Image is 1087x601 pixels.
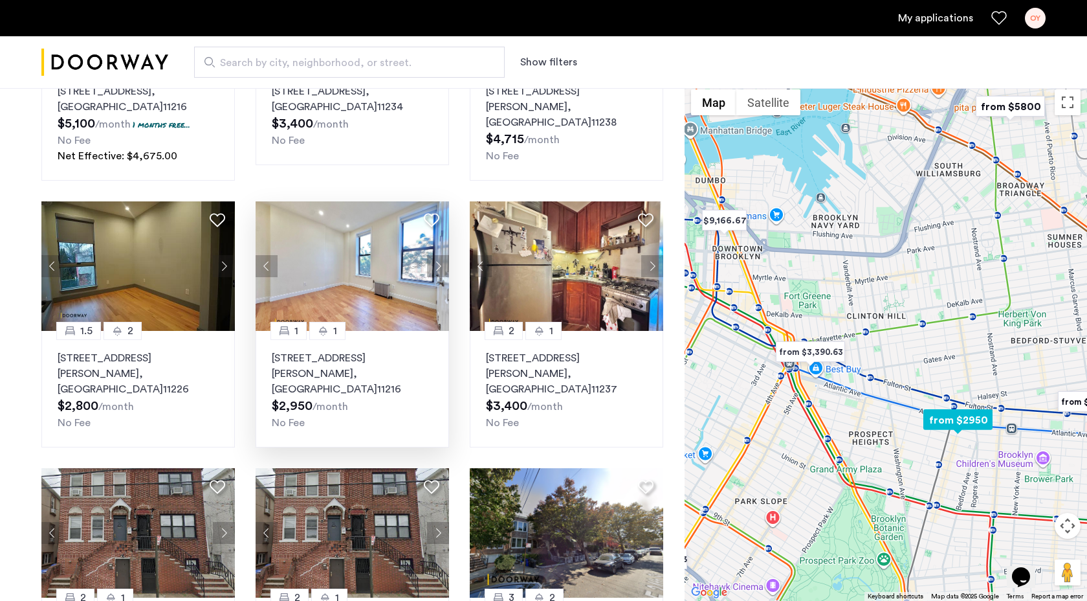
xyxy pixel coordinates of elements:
[133,119,190,130] p: 1 months free...
[41,331,235,448] a: 1.52[STREET_ADDRESS][PERSON_NAME], [GEOGRAPHIC_DATA]11226No Fee
[41,255,63,277] button: Previous apartment
[1055,513,1081,539] button: Map camera controls
[256,331,449,448] a: 11[STREET_ADDRESS][PERSON_NAME], [GEOGRAPHIC_DATA]11216No Fee
[524,135,560,145] sub: /month
[486,350,647,397] p: [STREET_ADDRESS][PERSON_NAME] 11237
[1007,549,1048,588] iframe: chat widget
[486,400,527,413] span: $3,400
[41,201,236,331] img: 2012_638668068959446033.jpeg
[95,119,131,130] sub: /month
[41,38,168,87] a: Cazamio logo
[256,255,278,277] button: Previous apartment
[98,402,134,412] sub: /month
[486,151,519,161] span: No Fee
[333,323,337,339] span: 1
[256,522,278,544] button: Previous apartment
[272,350,433,397] p: [STREET_ADDRESS][PERSON_NAME] 11216
[898,10,973,26] a: My application
[427,522,449,544] button: Next apartment
[313,119,349,130] sub: /month
[1007,592,1024,601] a: Terms (opens in new tab)
[1055,560,1081,585] button: Drag Pegman onto the map to open Street View
[272,400,313,413] span: $2,950
[688,584,730,601] img: Google
[470,255,492,277] button: Previous apartment
[58,418,91,428] span: No Fee
[58,350,219,397] p: [STREET_ADDRESS][PERSON_NAME] 11226
[256,468,450,598] img: 2016_638484664599997863.jpeg
[272,418,305,428] span: No Fee
[931,593,999,600] span: Map data ©2025 Google
[272,84,433,115] p: [STREET_ADDRESS] 11234
[294,323,298,339] span: 1
[918,405,998,435] div: from $2950
[213,255,235,277] button: Next apartment
[771,337,850,367] div: from $3,390.63
[272,135,305,146] span: No Fee
[470,331,663,448] a: 21[STREET_ADDRESS][PERSON_NAME], [GEOGRAPHIC_DATA]11237No Fee
[549,323,553,339] span: 1
[509,323,514,339] span: 2
[313,402,348,412] sub: /month
[127,323,133,339] span: 2
[691,89,736,115] button: Show street map
[256,64,449,165] a: 32[STREET_ADDRESS], [GEOGRAPHIC_DATA]11234No Fee
[58,117,95,130] span: $5,100
[736,89,800,115] button: Show satellite imagery
[220,55,468,71] span: Search by city, neighborhood, or street.
[971,92,1050,121] div: from $5800
[272,117,313,130] span: $3,400
[41,468,236,598] img: 2016_638484664599997863.jpeg
[427,255,449,277] button: Next apartment
[41,522,63,544] button: Previous apartment
[58,84,219,115] p: [STREET_ADDRESS] 11216
[520,54,577,70] button: Show or hide filters
[1055,89,1081,115] button: Toggle fullscreen view
[1031,592,1083,601] a: Report a map error
[41,64,235,181] a: 21[STREET_ADDRESS], [GEOGRAPHIC_DATA]112161 months free...No FeeNet Effective: $4,675.00
[58,400,98,413] span: $2,800
[213,522,235,544] button: Next apartment
[991,10,1007,26] a: Favorites
[58,151,177,161] span: Net Effective: $4,675.00
[641,255,663,277] button: Next apartment
[41,38,168,87] img: logo
[470,201,664,331] img: 360ac8f6-4482-47b0-bc3d-3cb89b569d10_638791359623755990.jpeg
[58,135,91,146] span: No Fee
[868,592,923,601] button: Keyboard shortcuts
[527,402,563,412] sub: /month
[194,47,505,78] input: Apartment Search
[470,468,664,598] img: dc6efc1f-24ba-4395-9182-45437e21be9a_638882120050713957.png
[486,84,647,130] p: [STREET_ADDRESS][PERSON_NAME] 11238
[1025,8,1046,28] div: OY
[80,323,93,339] span: 1.5
[486,418,519,428] span: No Fee
[688,584,730,601] a: Open this area in Google Maps (opens a new window)
[256,201,450,331] img: 2012_638521835488641906.jpeg
[486,133,524,146] span: $4,715
[470,64,663,181] a: 11[STREET_ADDRESS][PERSON_NAME], [GEOGRAPHIC_DATA]11238No Fee
[697,206,752,235] div: $9,166.67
